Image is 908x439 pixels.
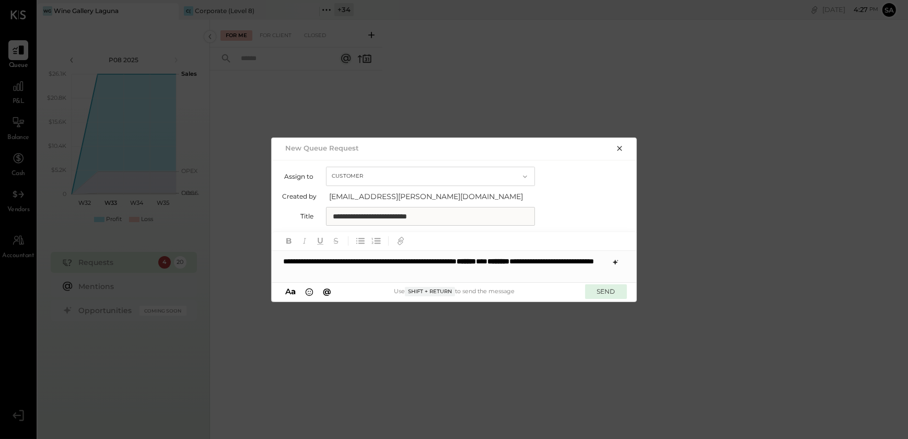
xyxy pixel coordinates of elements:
[354,234,367,248] button: Unordered List
[329,191,538,202] span: [EMAIL_ADDRESS][PERSON_NAME][DOMAIN_NAME]
[313,234,327,248] button: Underline
[282,172,313,180] label: Assign to
[291,286,296,296] span: a
[585,284,627,298] button: SEND
[282,192,317,200] label: Created by
[405,287,455,296] span: Shift + Return
[285,144,359,152] h2: New Queue Request
[329,234,343,248] button: Strikethrough
[326,167,535,186] button: Customer
[282,212,313,220] label: Title
[394,234,408,248] button: Add URL
[369,234,383,248] button: Ordered List
[282,234,296,248] button: Bold
[298,234,311,248] button: Italic
[282,286,299,297] button: Aa
[334,287,575,296] div: Use to send the message
[323,286,331,296] span: @
[320,286,334,297] button: @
